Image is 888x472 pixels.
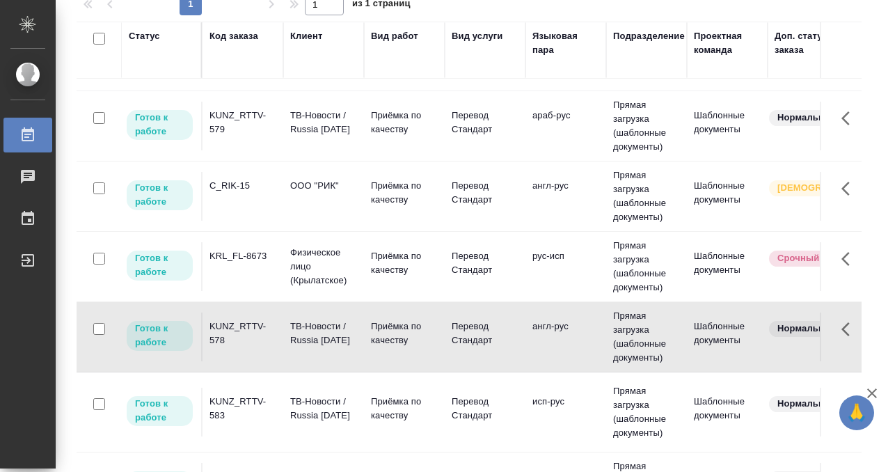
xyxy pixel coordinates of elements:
[371,109,438,136] p: Приёмка по качеству
[209,179,276,193] div: C_RIK-15
[135,181,184,209] p: Готов к работе
[845,398,869,427] span: 🙏
[833,172,866,205] button: Здесь прячутся важные кнопки
[777,181,847,195] p: [DEMOGRAPHIC_DATA]
[777,251,819,265] p: Срочный
[135,111,184,139] p: Готов к работе
[606,162,687,231] td: Прямая загрузка (шаблонные документы)
[135,322,184,349] p: Готов к работе
[125,249,194,282] div: Исполнитель может приступить к работе
[833,102,866,135] button: Здесь прячутся важные кнопки
[371,249,438,277] p: Приёмка по качеству
[452,179,518,207] p: Перевод Стандарт
[525,102,606,150] td: араб-рус
[833,242,866,276] button: Здесь прячутся важные кнопки
[290,320,357,347] p: ТВ-Новости / Russia [DATE]
[290,179,357,193] p: ООО "РИК"
[694,29,761,57] div: Проектная команда
[606,377,687,447] td: Прямая загрузка (шаблонные документы)
[371,320,438,347] p: Приёмка по качеству
[606,91,687,161] td: Прямая загрузка (шаблонные документы)
[290,29,322,43] div: Клиент
[687,242,768,291] td: Шаблонные документы
[777,111,837,125] p: Нормальный
[135,397,184,425] p: Готов к работе
[452,320,518,347] p: Перевод Стандарт
[777,397,837,411] p: Нормальный
[525,172,606,221] td: англ-рус
[209,249,276,263] div: KRL_FL-8673
[371,29,418,43] div: Вид работ
[687,102,768,150] td: Шаблонные документы
[775,29,848,57] div: Доп. статус заказа
[290,246,357,288] p: Физическое лицо (Крылатское)
[129,29,160,43] div: Статус
[777,322,837,336] p: Нормальный
[839,395,874,430] button: 🙏
[371,395,438,423] p: Приёмка по качеству
[532,29,599,57] div: Языковая пара
[606,302,687,372] td: Прямая загрузка (шаблонные документы)
[209,320,276,347] div: KUNZ_RTTV-578
[525,313,606,361] td: англ-рус
[135,251,184,279] p: Готов к работе
[125,179,194,212] div: Исполнитель может приступить к работе
[687,172,768,221] td: Шаблонные документы
[687,388,768,436] td: Шаблонные документы
[613,29,685,43] div: Подразделение
[209,29,258,43] div: Код заказа
[290,395,357,423] p: ТВ-Новости / Russia [DATE]
[833,388,866,421] button: Здесь прячутся важные кнопки
[125,109,194,141] div: Исполнитель может приступить к работе
[452,109,518,136] p: Перевод Стандарт
[452,29,503,43] div: Вид услуги
[125,320,194,352] div: Исполнитель может приступить к работе
[452,395,518,423] p: Перевод Стандарт
[371,179,438,207] p: Приёмка по качеству
[687,313,768,361] td: Шаблонные документы
[290,109,357,136] p: ТВ-Новости / Russia [DATE]
[452,249,518,277] p: Перевод Стандарт
[606,232,687,301] td: Прямая загрузка (шаблонные документы)
[525,242,606,291] td: рус-исп
[833,313,866,346] button: Здесь прячутся важные кнопки
[209,109,276,136] div: KUNZ_RTTV-579
[525,388,606,436] td: исп-рус
[125,395,194,427] div: Исполнитель может приступить к работе
[209,395,276,423] div: KUNZ_RTTV-583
